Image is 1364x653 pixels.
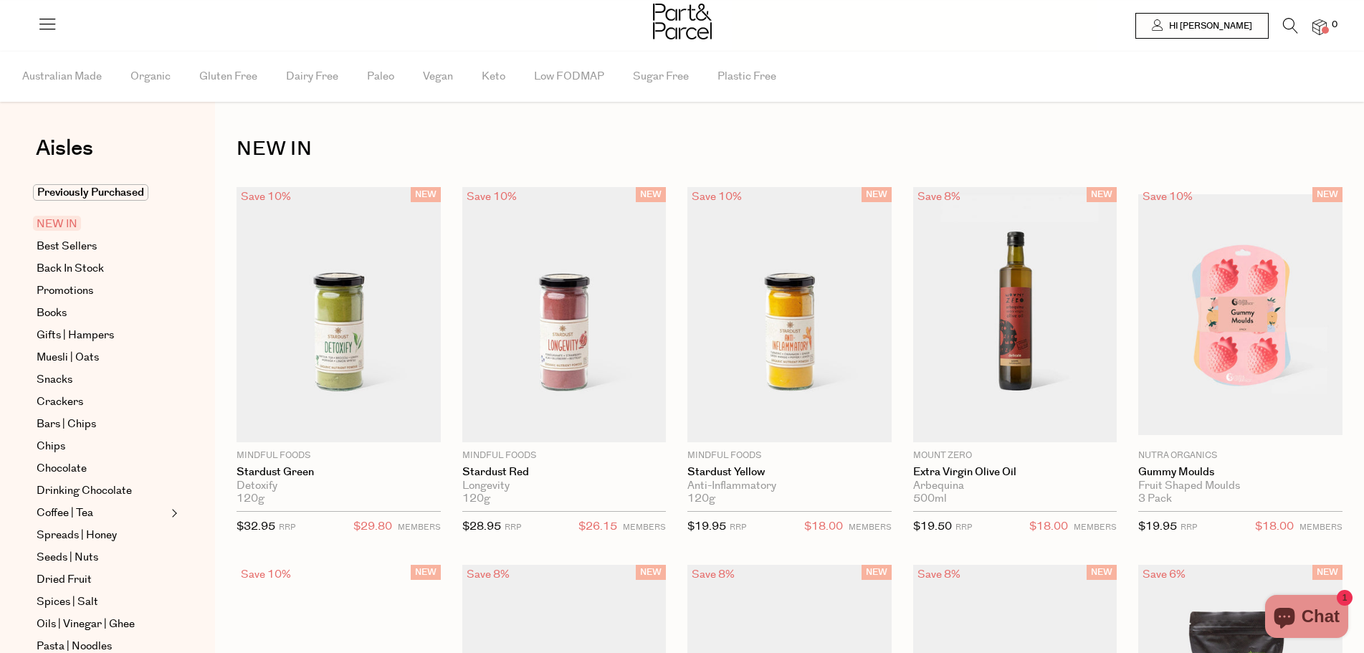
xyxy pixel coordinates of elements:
span: Best Sellers [37,238,97,255]
span: Previously Purchased [33,184,148,201]
span: Back In Stock [37,260,104,277]
small: MEMBERS [623,522,666,533]
a: Promotions [37,282,167,300]
span: $19.95 [1138,519,1177,534]
span: $18.00 [1255,518,1294,536]
small: RRP [505,522,521,533]
span: 120g [237,492,264,505]
span: Spreads | Honey [37,527,117,544]
span: NEW [411,187,441,202]
span: $19.50 [913,519,952,534]
div: Arbequina [913,480,1117,492]
a: Stardust Red [462,466,667,479]
span: Gluten Free [199,52,257,102]
small: MEMBERS [1299,522,1342,533]
h1: NEW IN [237,133,1342,166]
a: Spreads | Honey [37,527,167,544]
div: Detoxify [237,480,441,492]
small: RRP [730,522,746,533]
span: Snacks [37,371,72,389]
a: Bars | Chips [37,416,167,433]
a: Best Sellers [37,238,167,255]
small: RRP [1181,522,1197,533]
img: Extra Virgin Olive Oil [913,187,1117,442]
a: Stardust Green [237,466,441,479]
div: Save 8% [462,565,514,584]
small: MEMBERS [1074,522,1117,533]
small: MEMBERS [398,522,441,533]
div: Save 8% [687,565,739,584]
span: Promotions [37,282,93,300]
button: Expand/Collapse Coffee | Tea [168,505,178,522]
span: Vegan [423,52,453,102]
a: Previously Purchased [37,184,167,201]
span: Gifts | Hampers [37,327,114,344]
span: Crackers [37,394,83,411]
div: Save 10% [687,187,746,206]
span: NEW [1312,565,1342,580]
a: Gifts | Hampers [37,327,167,344]
img: Part&Parcel [653,4,712,39]
a: Chips [37,438,167,455]
span: Aisles [36,133,93,164]
div: Save 10% [1138,187,1197,206]
a: Back In Stock [37,260,167,277]
span: Coffee | Tea [37,505,93,522]
span: Sugar Free [633,52,689,102]
a: Extra Virgin Olive Oil [913,466,1117,479]
span: 120g [687,492,715,505]
span: $19.95 [687,519,726,534]
a: Muesli | Oats [37,349,167,366]
span: $18.00 [804,518,843,536]
div: Save 10% [462,187,521,206]
div: Save 10% [237,565,295,584]
p: Nutra Organics [1138,449,1342,462]
span: $28.95 [462,519,501,534]
span: Drinking Chocolate [37,482,132,500]
div: Save 10% [237,187,295,206]
a: Oils | Vinegar | Ghee [37,616,167,633]
a: Chocolate [37,460,167,477]
p: Mindful Foods [462,449,667,462]
img: Gummy Moulds [1138,194,1342,435]
span: Dried Fruit [37,571,92,588]
a: Seeds | Nuts [37,549,167,566]
a: Aisles [36,138,93,173]
p: Mindful Foods [687,449,892,462]
span: Seeds | Nuts [37,549,98,566]
span: $18.00 [1029,518,1068,536]
span: Muesli | Oats [37,349,99,366]
span: Organic [130,52,171,102]
a: Snacks [37,371,167,389]
a: NEW IN [37,216,167,233]
span: NEW IN [33,216,81,231]
span: $26.15 [578,518,617,536]
a: Stardust Yellow [687,466,892,479]
span: 3 Pack [1138,492,1172,505]
span: NEW [411,565,441,580]
small: MEMBERS [849,522,892,533]
span: Chips [37,438,65,455]
span: NEW [1312,187,1342,202]
a: Dried Fruit [37,571,167,588]
span: NEW [1087,187,1117,202]
div: Fruit Shaped Moulds [1138,480,1342,492]
a: Books [37,305,167,322]
span: NEW [862,565,892,580]
span: NEW [636,187,666,202]
span: 0 [1328,19,1341,32]
div: Save 8% [913,187,965,206]
span: Plastic Free [717,52,776,102]
span: Books [37,305,67,322]
span: Paleo [367,52,394,102]
span: Dairy Free [286,52,338,102]
p: Mount Zero [913,449,1117,462]
a: Spices | Salt [37,594,167,611]
div: Longevity [462,480,667,492]
span: Low FODMAP [534,52,604,102]
div: Save 6% [1138,565,1190,584]
span: Australian Made [22,52,102,102]
span: $32.95 [237,519,275,534]
span: NEW [862,187,892,202]
img: Stardust Red [462,187,667,442]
